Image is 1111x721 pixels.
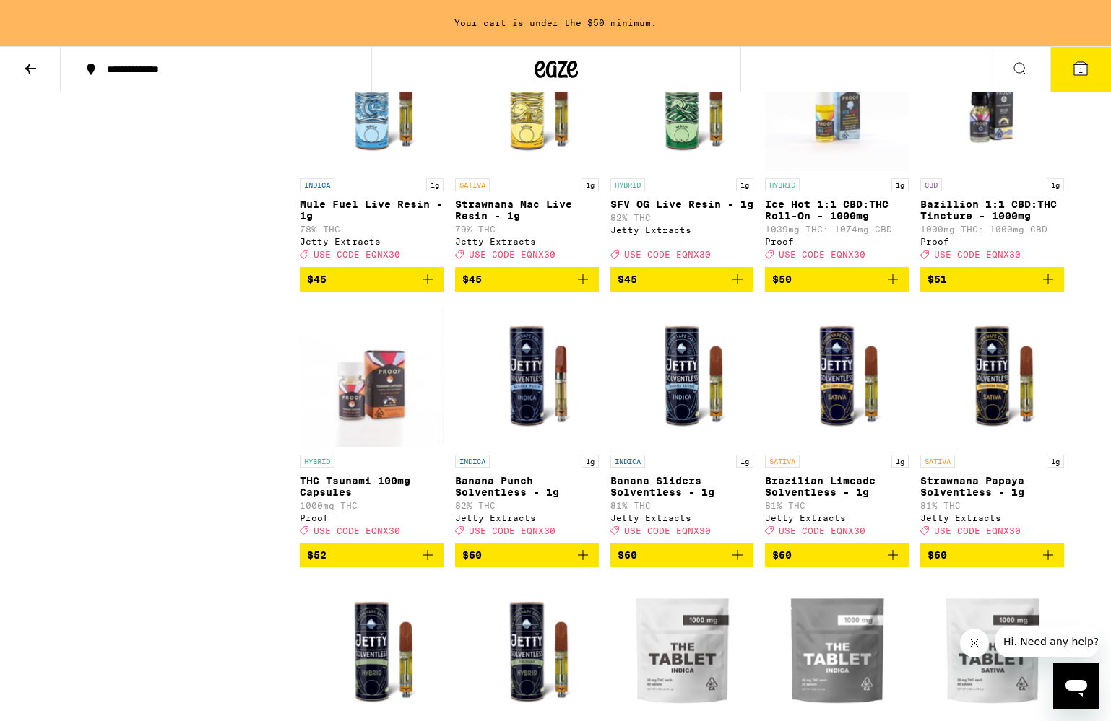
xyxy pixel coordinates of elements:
[610,27,754,266] a: Open page for SFV OG Live Resin - 1g from Jetty Extracts
[920,455,955,468] p: SATIVA
[765,303,909,543] a: Open page for Brazilian Limeade Solventless - 1g from Jetty Extracts
[920,475,1064,498] p: Strawnana Papaya Solventless - 1g
[920,543,1064,567] button: Add to bag
[610,27,754,171] img: Jetty Extracts - SFV OG Live Resin - 1g
[1053,663,1099,709] iframe: Button to launch messaging window
[300,267,444,292] button: Add to bag
[920,224,1064,234] p: 1000mg THC: 1000mg CBD
[920,303,1064,543] a: Open page for Strawnana Papaya Solventless - 1g from Jetty Extracts
[920,303,1064,447] img: Jetty Extracts - Strawnana Papaya Solventless - 1g
[300,237,444,246] div: Jetty Extracts
[455,513,599,523] div: Jetty Extracts
[610,543,754,567] button: Add to bag
[455,303,599,447] img: Jetty Extracts - Banana Punch Solventless - 1g
[765,455,800,468] p: SATIVA
[736,455,753,468] p: 1g
[610,513,754,523] div: Jetty Extracts
[300,224,444,234] p: 78% THC
[934,250,1021,260] span: USE CODE EQNX30
[300,455,334,468] p: HYBRID
[624,250,711,260] span: USE CODE EQNX30
[624,526,711,536] span: USE CODE EQNX30
[455,475,599,498] p: Banana Punch Solventless - 1g
[960,629,989,657] iframe: Close message
[920,27,1064,266] a: Open page for Bazillion 1:1 CBD:THC Tincture - 1000mg from Proof
[300,543,444,567] button: Add to bag
[920,178,942,191] p: CBD
[765,303,909,447] img: Jetty Extracts - Brazilian Limeade Solventless - 1g
[765,27,909,266] a: Open page for Ice Hot 1:1 CBD:THC Roll-On - 1000mg from Proof
[455,198,599,222] p: Strawnana Mac Live Resin - 1g
[891,178,909,191] p: 1g
[765,501,909,510] p: 81% THC
[300,27,444,171] img: Jetty Extracts - Mule Fuel Live Resin - 1g
[300,178,334,191] p: INDICA
[1078,66,1083,74] span: 1
[610,475,754,498] p: Banana Sliders Solventless - 1g
[610,267,754,292] button: Add to bag
[300,513,444,523] div: Proof
[779,526,865,536] span: USE CODE EQNX30
[765,224,909,234] p: 1039mg THC: 1074mg CBD
[920,267,1064,292] button: Add to bag
[469,526,555,536] span: USE CODE EQNX30
[920,501,1064,510] p: 81% THC
[455,224,599,234] p: 79% THC
[920,237,1064,246] div: Proof
[314,526,400,536] span: USE CODE EQNX30
[765,543,909,567] button: Add to bag
[772,274,792,285] span: $50
[891,455,909,468] p: 1g
[920,27,1064,171] img: Proof - Bazillion 1:1 CBD:THC Tincture - 1000mg
[455,178,490,191] p: SATIVA
[736,178,753,191] p: 1g
[462,274,482,285] span: $45
[300,303,444,543] a: Open page for THC Tsunami 100mg Capsules from Proof
[928,274,947,285] span: $51
[610,198,754,210] p: SFV OG Live Resin - 1g
[934,526,1021,536] span: USE CODE EQNX30
[300,27,444,266] a: Open page for Mule Fuel Live Resin - 1g from Jetty Extracts
[426,178,444,191] p: 1g
[610,213,754,222] p: 82% THC
[307,274,327,285] span: $45
[300,198,444,222] p: Mule Fuel Live Resin - 1g
[455,237,599,246] div: Jetty Extracts
[772,549,792,561] span: $60
[765,267,909,292] button: Add to bag
[765,513,909,523] div: Jetty Extracts
[610,501,754,510] p: 81% THC
[779,250,865,260] span: USE CODE EQNX30
[455,501,599,510] p: 82% THC
[920,513,1064,523] div: Jetty Extracts
[618,274,637,285] span: $45
[765,178,800,191] p: HYBRID
[300,303,444,447] img: Proof - THC Tsunami 100mg Capsules
[455,303,599,543] a: Open page for Banana Punch Solventless - 1g from Jetty Extracts
[765,237,909,246] div: Proof
[920,198,1064,222] p: Bazillion 1:1 CBD:THC Tincture - 1000mg
[610,178,645,191] p: HYBRID
[765,475,909,498] p: Brazilian Limeade Solventless - 1g
[455,27,599,266] a: Open page for Strawnana Mac Live Resin - 1g from Jetty Extracts
[610,303,754,543] a: Open page for Banana Sliders Solventless - 1g from Jetty Extracts
[307,549,327,561] span: $52
[765,27,909,171] img: Proof - Ice Hot 1:1 CBD:THC Roll-On - 1000mg
[314,250,400,260] span: USE CODE EQNX30
[455,27,599,171] img: Jetty Extracts - Strawnana Mac Live Resin - 1g
[610,303,754,447] img: Jetty Extracts - Banana Sliders Solventless - 1g
[610,225,754,235] div: Jetty Extracts
[462,549,482,561] span: $60
[455,455,490,468] p: INDICA
[469,250,555,260] span: USE CODE EQNX30
[610,455,645,468] p: INDICA
[995,626,1099,657] iframe: Message from company
[928,549,947,561] span: $60
[300,475,444,498] p: THC Tsunami 100mg Capsules
[455,543,599,567] button: Add to bag
[618,549,637,561] span: $60
[1050,47,1111,92] button: 1
[1047,455,1064,468] p: 1g
[300,501,444,510] p: 1000mg THC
